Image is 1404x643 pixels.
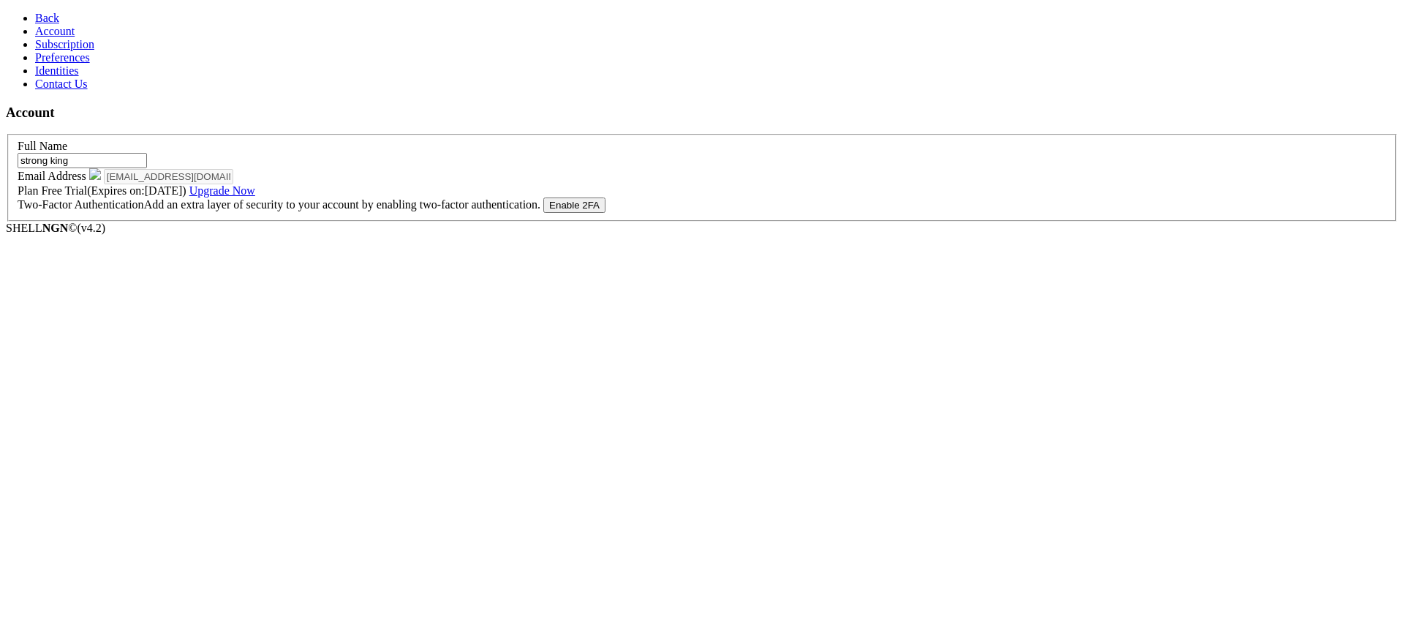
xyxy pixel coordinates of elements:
[89,168,101,180] img: google-icon.svg
[35,51,90,64] a: Preferences
[6,105,1398,121] h3: Account
[35,78,88,90] a: Contact Us
[41,184,254,197] span: Free Trial (Expires on: [DATE] )
[78,222,106,234] span: 4.2.0
[18,184,255,197] label: Plan
[18,198,543,211] label: Two-Factor Authentication
[18,140,67,152] label: Full Name
[18,153,147,168] input: Full Name
[35,64,79,77] a: Identities
[18,170,104,182] label: Email Address
[35,12,59,24] a: Back
[543,198,605,213] button: Enable 2FA
[189,184,255,197] a: Upgrade Now
[35,38,94,50] a: Subscription
[35,25,75,37] a: Account
[42,222,69,234] b: NGN
[6,222,105,234] span: SHELL ©
[144,198,540,211] span: Add an extra layer of security to your account by enabling two-factor authentication.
